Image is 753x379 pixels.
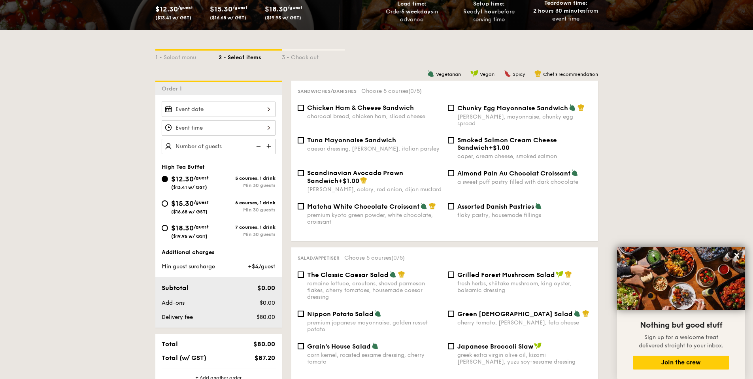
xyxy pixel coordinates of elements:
img: icon-spicy.37a8142b.svg [504,70,511,77]
img: DSC07876-Edit02-Large.jpeg [617,247,745,310]
img: icon-chef-hat.a58ddaea.svg [398,271,405,278]
img: icon-chef-hat.a58ddaea.svg [534,70,542,77]
button: Close [730,249,743,262]
strong: 1 hour [480,8,497,15]
span: Smoked Salmon Cream Cheese Sandwich [457,136,557,151]
span: Tuna Mayonnaise Sandwich [307,136,396,144]
span: Nippon Potato Salad [307,310,374,318]
img: icon-chef-hat.a58ddaea.svg [360,177,367,184]
span: ($13.41 w/ GST) [171,185,207,190]
input: Nippon Potato Saladpremium japanese mayonnaise, golden russet potato [298,311,304,317]
div: Min 30 guests [219,207,276,213]
span: Sign up for a welcome treat delivered straight to your inbox. [639,334,723,349]
span: Chef's recommendation [543,72,598,77]
span: Lead time: [397,0,427,7]
input: Chicken Ham & Cheese Sandwichcharcoal bread, chicken ham, sliced cheese [298,105,304,111]
span: /guest [194,200,209,205]
input: Event date [162,102,276,117]
span: Add-ons [162,300,185,306]
input: Number of guests [162,139,276,154]
span: $18.30 [265,5,287,13]
img: icon-vegetarian.fe4039eb.svg [374,310,381,317]
div: romaine lettuce, croutons, shaved parmesan flakes, cherry tomatoes, housemade caesar dressing [307,280,442,300]
span: Spicy [513,72,525,77]
span: /guest [194,175,209,181]
img: icon-chef-hat.a58ddaea.svg [565,271,572,278]
div: Additional charges [162,249,276,256]
span: Matcha White Chocolate Croissant [307,203,419,210]
div: [PERSON_NAME], celery, red onion, dijon mustard [307,186,442,193]
img: icon-vegetarian.fe4039eb.svg [427,70,434,77]
span: +$4/guest [248,263,275,270]
span: (0/5) [391,255,405,261]
span: Grain's House Salad [307,343,371,350]
div: caesar dressing, [PERSON_NAME], italian parsley [307,145,442,152]
div: caper, cream cheese, smoked salmon [457,153,592,160]
span: (0/5) [408,88,422,94]
span: +$1.00 [489,144,510,151]
div: premium japanese mayonnaise, golden russet potato [307,319,442,333]
span: $15.30 [171,199,194,208]
input: Assorted Danish Pastriesflaky pastry, housemade fillings [448,203,454,209]
img: icon-reduce.1d2dbef1.svg [252,139,264,154]
span: /guest [194,224,209,230]
span: Subtotal [162,284,189,292]
span: /guest [178,5,193,10]
img: icon-chef-hat.a58ddaea.svg [429,202,436,209]
span: $12.30 [155,5,178,13]
button: Join the crew [633,356,729,370]
input: Matcha White Chocolate Croissantpremium kyoto green powder, white chocolate, croissant [298,203,304,209]
input: Smoked Salmon Cream Cheese Sandwich+$1.00caper, cream cheese, smoked salmon [448,137,454,143]
span: $0.00 [257,284,275,292]
div: 7 courses, 1 drink [219,224,276,230]
div: charcoal bread, chicken ham, sliced cheese [307,113,442,120]
div: 3 - Check out [282,51,345,62]
input: Green [DEMOGRAPHIC_DATA] Saladcherry tomato, [PERSON_NAME], feta cheese [448,311,454,317]
span: $87.20 [255,354,275,362]
img: icon-vegan.f8ff3823.svg [470,70,478,77]
span: /guest [232,5,247,10]
img: icon-vegetarian.fe4039eb.svg [574,310,581,317]
span: Green [DEMOGRAPHIC_DATA] Salad [457,310,573,318]
span: ($19.95 w/ GST) [265,15,301,21]
span: Grilled Forest Mushroom Salad [457,271,555,279]
div: Ready before serving time [453,8,524,24]
div: flaky pastry, housemade fillings [457,212,592,219]
span: ($13.41 w/ GST) [155,15,191,21]
span: Choose 5 courses [344,255,405,261]
input: Chunky Egg Mayonnaise Sandwich[PERSON_NAME], mayonnaise, chunky egg spread [448,105,454,111]
div: Min 30 guests [219,232,276,237]
img: icon-chef-hat.a58ddaea.svg [577,104,585,111]
div: a sweet puff pastry filled with dark chocolate [457,179,592,185]
span: The Classic Caesar Salad [307,271,389,279]
span: Total [162,340,178,348]
div: 5 courses, 1 drink [219,175,276,181]
img: icon-vegan.f8ff3823.svg [534,342,542,349]
span: Japanese Broccoli Slaw [457,343,533,350]
div: 2 - Select items [219,51,282,62]
span: Total (w/ GST) [162,354,206,362]
input: $12.30/guest($13.41 w/ GST)5 courses, 1 drinkMin 30 guests [162,176,168,182]
input: Almond Pain Au Chocolat Croissanta sweet puff pastry filled with dark chocolate [448,170,454,176]
div: premium kyoto green powder, white chocolate, croissant [307,212,442,225]
div: Order in advance [377,8,447,24]
div: cherry tomato, [PERSON_NAME], feta cheese [457,319,592,326]
div: from event time [530,7,601,23]
input: Tuna Mayonnaise Sandwichcaesar dressing, [PERSON_NAME], italian parsley [298,137,304,143]
img: icon-vegetarian.fe4039eb.svg [535,202,542,209]
span: ($16.68 w/ GST) [210,15,246,21]
img: icon-vegetarian.fe4039eb.svg [372,342,379,349]
input: Scandinavian Avocado Prawn Sandwich+$1.00[PERSON_NAME], celery, red onion, dijon mustard [298,170,304,176]
div: corn kernel, roasted sesame dressing, cherry tomato [307,352,442,365]
span: Vegan [480,72,494,77]
span: High Tea Buffet [162,164,205,170]
span: Almond Pain Au Chocolat Croissant [457,170,570,177]
span: Salad/Appetiser [298,255,340,261]
div: 6 courses, 1 drink [219,200,276,206]
input: Japanese Broccoli Slawgreek extra virgin olive oil, kizami [PERSON_NAME], yuzu soy-sesame dressing [448,343,454,349]
span: /guest [287,5,302,10]
span: Assorted Danish Pastries [457,203,534,210]
img: icon-vegetarian.fe4039eb.svg [569,104,576,111]
div: Min 30 guests [219,183,276,188]
span: Chicken Ham & Cheese Sandwich [307,104,414,111]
